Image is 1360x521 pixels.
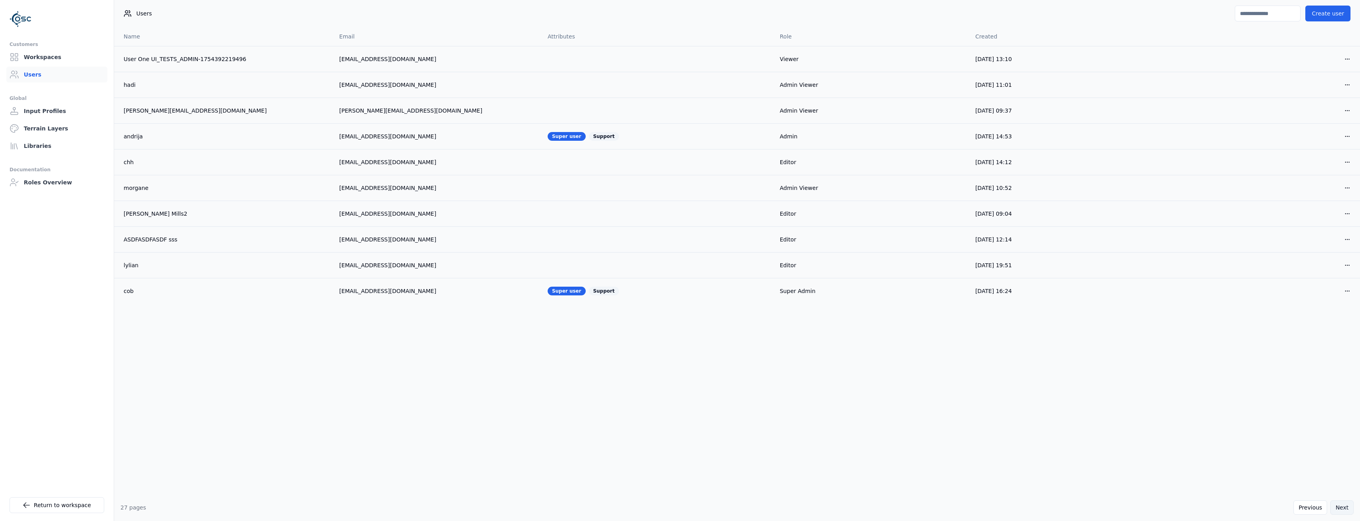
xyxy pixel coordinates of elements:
[10,8,32,30] img: Logo
[975,107,1158,115] div: [DATE] 09:37
[969,27,1164,46] th: Created
[339,55,535,63] div: [EMAIL_ADDRESS][DOMAIN_NAME]
[975,210,1158,218] div: [DATE] 09:04
[120,504,146,511] span: 27 pages
[339,287,535,295] div: [EMAIL_ADDRESS][DOMAIN_NAME]
[975,261,1158,269] div: [DATE] 19:51
[124,81,327,89] a: hadi
[124,55,327,63] a: User One UI_TESTS_ADMIN-1754392219496
[339,81,535,89] div: [EMAIL_ADDRESS][DOMAIN_NAME]
[124,107,327,115] a: [PERSON_NAME][EMAIL_ADDRESS][DOMAIN_NAME]
[339,261,535,269] div: [EMAIL_ADDRESS][DOMAIN_NAME]
[339,184,535,192] div: [EMAIL_ADDRESS][DOMAIN_NAME]
[975,81,1158,89] div: [DATE] 11:01
[1305,6,1350,21] button: Create user
[975,287,1158,295] div: [DATE] 16:24
[780,81,963,89] div: Admin Viewer
[780,210,963,218] div: Editor
[6,67,107,82] a: Users
[339,158,535,166] div: [EMAIL_ADDRESS][DOMAIN_NAME]
[339,107,535,115] div: [PERSON_NAME][EMAIL_ADDRESS][DOMAIN_NAME]
[124,132,327,140] a: andrija
[10,165,104,174] div: Documentation
[124,236,327,243] a: ASDFASDFASDF sss
[6,121,107,136] a: Terrain Layers
[780,287,963,295] div: Super Admin
[6,138,107,154] a: Libraries
[541,27,774,46] th: Attributes
[10,94,104,103] div: Global
[548,132,586,141] div: Super user
[136,10,152,17] span: Users
[975,132,1158,140] div: [DATE] 14:53
[780,184,963,192] div: Admin Viewer
[339,236,535,243] div: [EMAIL_ADDRESS][DOMAIN_NAME]
[780,261,963,269] div: Editor
[10,40,104,49] div: Customers
[333,27,541,46] th: Email
[10,497,104,513] a: Return to workspace
[1330,500,1354,515] button: Next
[780,132,963,140] div: Admin
[780,158,963,166] div: Editor
[975,55,1158,63] div: [DATE] 13:10
[1293,500,1327,515] button: Previous
[6,103,107,119] a: Input Profiles
[6,49,107,65] a: Workspaces
[589,287,619,295] div: Support
[6,174,107,190] a: Roles Overview
[774,27,969,46] th: Role
[589,132,619,141] div: Support
[975,236,1158,243] div: [DATE] 12:14
[124,210,327,218] a: [PERSON_NAME] Mills2
[780,236,963,243] div: Editor
[780,107,963,115] div: Admin Viewer
[975,158,1158,166] div: [DATE] 14:12
[124,158,327,166] a: chh
[780,55,963,63] div: Viewer
[124,287,327,295] a: cob
[548,287,586,295] div: Super user
[124,261,327,269] a: lylian
[339,210,535,218] div: [EMAIL_ADDRESS][DOMAIN_NAME]
[975,184,1158,192] div: [DATE] 10:52
[114,27,333,46] th: Name
[124,184,327,192] a: morgane
[339,132,535,140] div: [EMAIL_ADDRESS][DOMAIN_NAME]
